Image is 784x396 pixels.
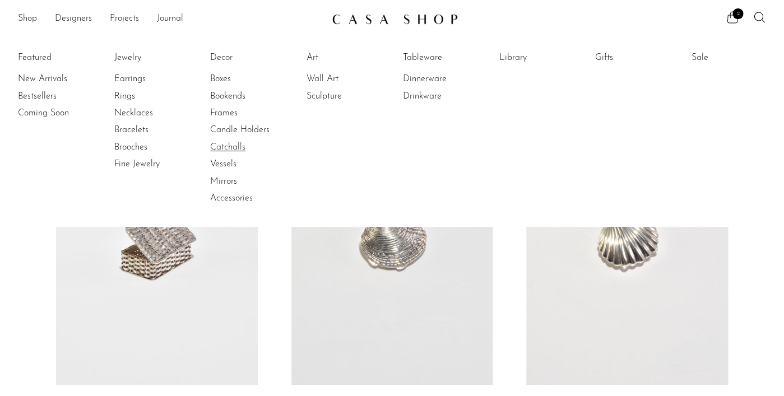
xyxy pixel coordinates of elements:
[114,141,198,153] a: Brooches
[307,90,391,103] a: Sculpture
[307,49,391,105] ul: Art
[403,90,487,103] a: Drinkware
[307,52,391,64] a: Art
[595,49,679,71] ul: Gifts
[403,49,487,105] ul: Tableware
[18,73,102,85] a: New Arrivals
[114,124,198,136] a: Bracelets
[210,90,294,103] a: Bookends
[691,52,775,64] a: Sale
[55,12,92,26] a: Designers
[210,49,294,207] ul: Decor
[403,73,487,85] a: Dinnerware
[403,52,487,64] a: Tableware
[18,71,102,122] ul: Featured
[732,8,743,19] span: 2
[210,52,294,64] a: Decor
[110,12,139,26] a: Projects
[210,107,294,119] a: Frames
[210,124,294,136] a: Candle Holders
[114,73,198,85] a: Earrings
[157,12,183,26] a: Journal
[499,49,583,71] ul: Library
[18,10,323,29] ul: NEW HEADER MENU
[210,141,294,153] a: Catchalls
[595,52,679,64] a: Gifts
[114,107,198,119] a: Necklaces
[210,192,294,204] a: Accessories
[691,49,775,71] ul: Sale
[114,49,198,173] ul: Jewelry
[18,10,323,29] nav: Desktop navigation
[210,175,294,188] a: Mirrors
[210,73,294,85] a: Boxes
[499,52,583,64] a: Library
[307,73,391,85] a: Wall Art
[18,90,102,103] a: Bestsellers
[18,107,102,119] a: Coming Soon
[114,90,198,103] a: Rings
[114,158,198,170] a: Fine Jewelry
[18,12,37,26] a: Shop
[114,52,198,64] a: Jewelry
[210,158,294,170] a: Vessels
